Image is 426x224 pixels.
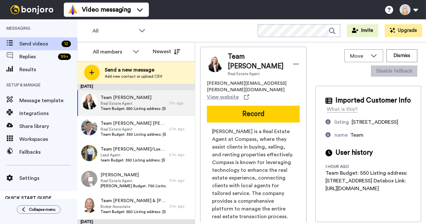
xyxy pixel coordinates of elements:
span: Team [PERSON_NAME]/Luxury & Equestrian Group [101,146,166,152]
span: Video messaging [82,5,131,14]
span: Send videos [19,40,59,48]
button: Newest [148,45,185,58]
span: Team [PERSON_NAME] [PERSON_NAME] Residential [101,120,166,127]
span: Team [350,132,363,138]
span: View website [207,93,239,101]
span: Lead Agent [101,152,166,158]
div: 2 hr. ago [169,126,192,131]
img: cdc26295-de15-458a-b063-1a1748654eb2.jpg [81,119,97,135]
span: Send a new message [105,66,162,74]
button: Dismiss [386,49,417,62]
span: Team [PERSON_NAME] & [PERSON_NAME] [101,198,166,204]
span: Share library [19,122,77,130]
div: 1 hr. ago [169,101,192,106]
span: Team Budget: 350 Listing address: [STREET_ADDRESS] Databox Link: [URL][DOMAIN_NAME] [101,132,166,137]
span: Fallbacks [19,148,77,156]
button: Record [207,106,300,122]
span: Real Estate Agent [101,178,166,183]
span: Replies [19,53,55,61]
span: Broker Associate [101,204,166,209]
span: Workspaces [19,135,77,143]
button: Disable fallback [371,65,417,77]
span: [PERSON_NAME][EMAIL_ADDRESS][PERSON_NAME][DOMAIN_NAME] [207,80,300,93]
span: Settings [19,174,77,182]
button: Upgrade [385,24,422,37]
div: 3 hr. ago [169,204,192,209]
span: Real Estate Agent [101,101,166,106]
img: vm-color.svg [68,5,78,15]
div: listing [334,118,349,126]
span: Results [19,66,77,73]
span: Imported Customer Info [335,96,411,105]
img: bj-logo-header-white.svg [8,5,56,14]
span: QUICK START GUIDE [5,196,52,200]
span: Add new contact or upload CSV [105,74,162,79]
div: name [334,131,348,139]
div: Team Budget: 550 Listing address: [STREET_ADDRESS] Databox Link: [URL][DOMAIN_NAME] [325,169,411,192]
div: 1 hour ago [325,164,367,169]
button: Invite [347,24,378,37]
span: team Budget: 350 Listing address: [STREET_ADDRESS] Databox Link: [URL][DOMAIN_NAME] [101,158,166,163]
span: User history [335,148,373,158]
div: What is this? [327,105,358,113]
span: Collapse menu [29,207,55,212]
span: [STREET_ADDRESS] [352,120,398,125]
span: [PERSON_NAME] is a Real Estate Agent at Compass, where they assist clients in buying, selling, an... [212,128,295,220]
span: All [92,27,136,35]
span: [PERSON_NAME] Budget: 750 Listing address: [STREET_ADDRESS] Databox Link: [URL][DOMAIN_NAME] [101,183,166,189]
span: Integrations [19,110,77,117]
span: [PERSON_NAME] [101,172,166,178]
span: Team Budget: 550 Listing address: [STREET_ADDRESS] Databox Link: [URL][DOMAIN_NAME] [101,106,166,111]
div: 12 [62,41,71,47]
span: Team [PERSON_NAME] [228,52,286,71]
div: 3 hr. ago [169,178,192,183]
span: Message template [19,97,77,104]
span: Real Estate Agent [228,71,286,76]
button: Collapse menu [17,205,61,214]
img: 547142c2-9d99-4145-9b04-9bf7cfe57266.jpg [81,197,97,213]
div: 99 + [58,54,71,60]
span: Real Estate Agent [101,127,166,132]
span: Move [350,52,367,60]
span: Team Budget: 550 Listing address: [STREET_ADDRESS][US_STATE] Databox Link: [URL][DOMAIN_NAME] [101,209,166,214]
span: Team [PERSON_NAME] [101,94,166,101]
img: 6ff356c8-83e1-4009-bc62-c19d62ab90a7.jpg [81,145,97,161]
img: Image of Team Leigh Smith [207,56,223,72]
div: All members [93,48,130,56]
div: [DATE] [77,84,195,90]
img: b906e49d-869d-49af-bce5-566869b234c4.jpg [81,93,97,110]
div: 2 hr. ago [169,152,192,157]
a: View website [207,93,249,101]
